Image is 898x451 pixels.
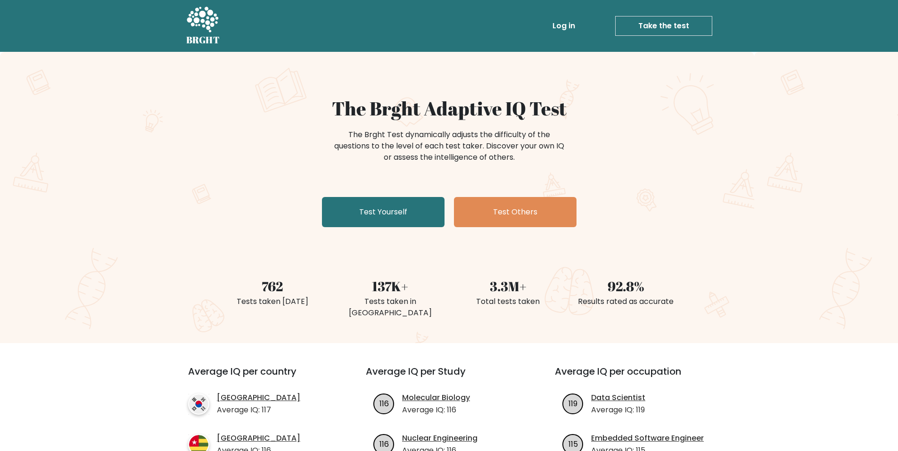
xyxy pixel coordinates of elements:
[591,392,645,403] a: Data Scientist
[455,296,561,307] div: Total tests taken
[379,398,389,409] text: 116
[549,16,579,35] a: Log in
[454,197,577,227] a: Test Others
[379,438,389,449] text: 116
[615,16,712,36] a: Take the test
[186,4,220,48] a: BRGHT
[219,97,679,120] h1: The Brght Adaptive IQ Test
[219,276,326,296] div: 762
[217,392,300,403] a: [GEOGRAPHIC_DATA]
[568,398,577,409] text: 119
[591,404,645,416] p: Average IQ: 119
[402,404,470,416] p: Average IQ: 116
[455,276,561,296] div: 3.3M+
[217,433,300,444] a: [GEOGRAPHIC_DATA]
[366,366,532,388] h3: Average IQ per Study
[219,296,326,307] div: Tests taken [DATE]
[402,433,478,444] a: Nuclear Engineering
[555,366,721,388] h3: Average IQ per occupation
[188,366,332,388] h3: Average IQ per country
[217,404,300,416] p: Average IQ: 117
[186,34,220,46] h5: BRGHT
[337,296,444,319] div: Tests taken in [GEOGRAPHIC_DATA]
[591,433,704,444] a: Embedded Software Engineer
[188,394,209,415] img: country
[331,129,567,163] div: The Brght Test dynamically adjusts the difficulty of the questions to the level of each test take...
[402,392,470,403] a: Molecular Biology
[568,438,578,449] text: 115
[573,296,679,307] div: Results rated as accurate
[322,197,445,227] a: Test Yourself
[337,276,444,296] div: 137K+
[573,276,679,296] div: 92.8%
